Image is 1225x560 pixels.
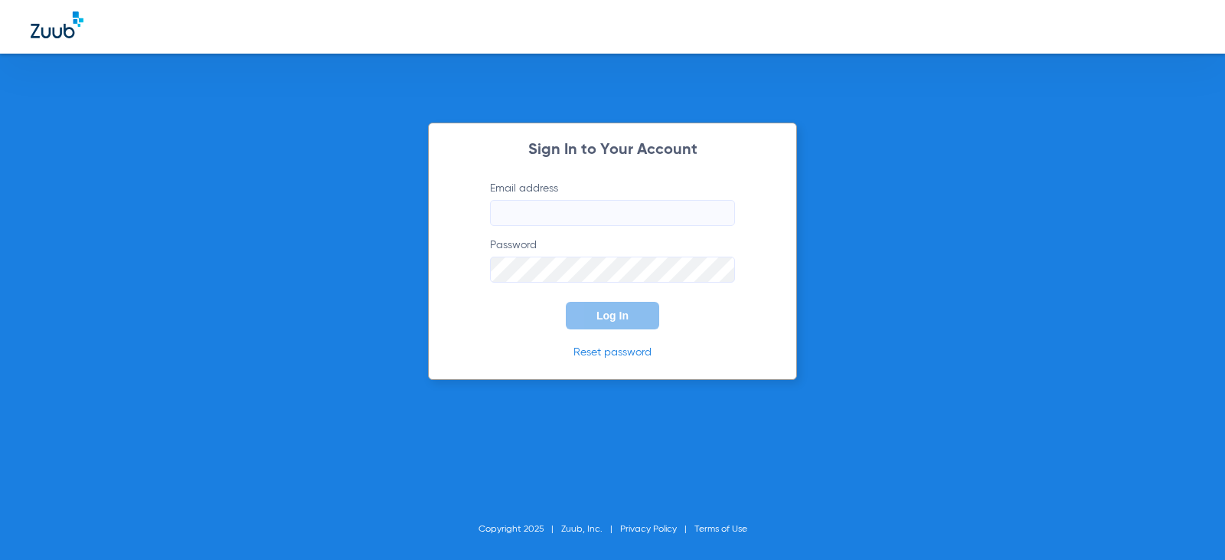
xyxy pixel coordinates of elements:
[490,257,735,283] input: Password
[479,522,561,537] li: Copyright 2025
[566,302,659,329] button: Log In
[490,237,735,283] label: Password
[620,525,677,534] a: Privacy Policy
[573,347,652,358] a: Reset password
[596,309,629,322] span: Log In
[694,525,747,534] a: Terms of Use
[490,200,735,226] input: Email address
[561,522,620,537] li: Zuub, Inc.
[490,181,735,226] label: Email address
[31,11,83,38] img: Zuub Logo
[467,142,758,158] h2: Sign In to Your Account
